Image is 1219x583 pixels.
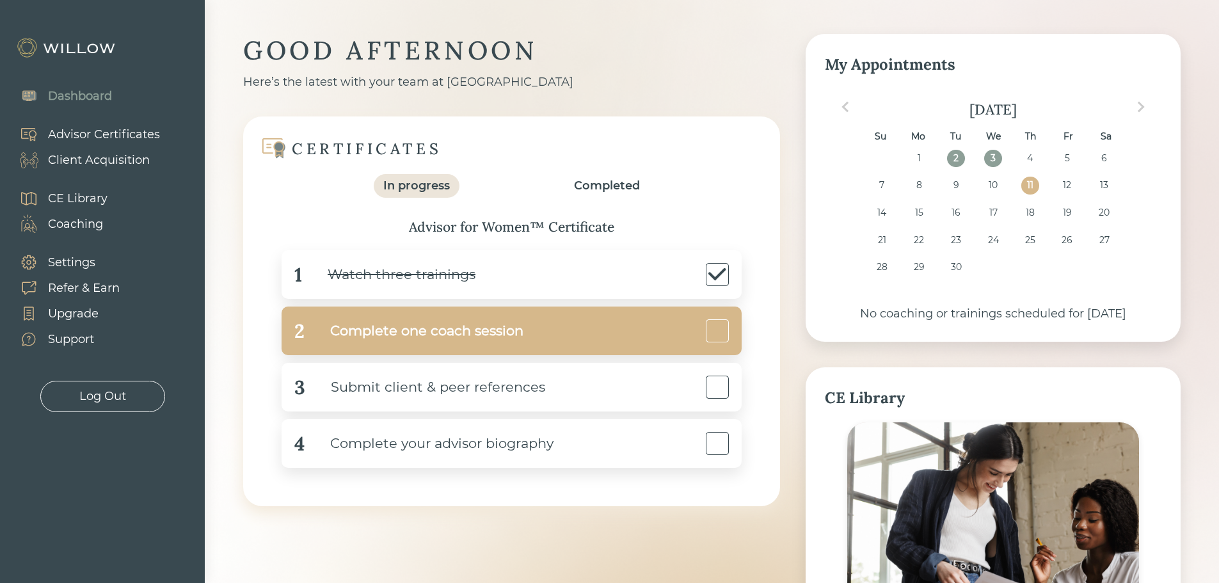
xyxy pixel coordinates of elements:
[873,204,891,221] div: Choose Sunday, September 14th, 2025
[305,317,523,346] div: Complete one coach session
[910,259,927,276] div: Choose Monday, September 29th, 2025
[1097,128,1115,145] div: Sa
[947,177,964,194] div: Choose Tuesday, September 9th, 2025
[825,305,1161,323] div: No coaching or trainings scheduled for [DATE]
[825,100,1161,118] div: [DATE]
[48,190,108,207] div: CE Library
[947,128,964,145] div: Tu
[574,177,640,195] div: Completed
[1058,150,1076,167] div: Choose Friday, September 5th, 2025
[984,232,1001,249] div: Choose Wednesday, September 24th, 2025
[1021,232,1039,249] div: Choose Thursday, September 25th, 2025
[825,387,1161,410] div: CE Library
[6,275,120,301] a: Refer & Earn
[1021,204,1039,221] div: Choose Thursday, September 18th, 2025
[1096,204,1113,221] div: Choose Saturday, September 20th, 2025
[825,53,1161,76] div: My Appointments
[947,204,964,221] div: Choose Tuesday, September 16th, 2025
[294,260,302,289] div: 1
[16,38,118,58] img: Willow
[1096,177,1113,194] div: Choose Saturday, September 13th, 2025
[872,128,889,145] div: Su
[873,177,891,194] div: Choose Sunday, September 7th, 2025
[910,232,927,249] div: Choose Monday, September 22nd, 2025
[1096,232,1113,249] div: Choose Saturday, September 27th, 2025
[243,74,780,91] div: Here’s the latest with your team at [GEOGRAPHIC_DATA]
[6,211,108,237] a: Coaching
[947,232,964,249] div: Choose Tuesday, September 23rd, 2025
[835,97,856,117] button: Previous Month
[48,216,103,233] div: Coaching
[48,254,95,271] div: Settings
[48,305,99,323] div: Upgrade
[984,150,1001,167] div: Choose Wednesday, September 3rd, 2025
[1096,150,1113,167] div: Choose Saturday, September 6th, 2025
[873,232,891,249] div: Choose Sunday, September 21st, 2025
[910,177,927,194] div: Choose Monday, September 8th, 2025
[910,204,927,221] div: Choose Monday, September 15th, 2025
[1131,97,1151,117] button: Next Month
[269,217,754,237] div: Advisor for Women™ Certificate
[6,83,112,109] a: Dashboard
[305,373,545,402] div: Submit client & peer references
[984,177,1001,194] div: Choose Wednesday, September 10th, 2025
[48,152,150,169] div: Client Acquisition
[79,388,126,405] div: Log Out
[1022,128,1039,145] div: Th
[910,150,927,167] div: Choose Monday, September 1st, 2025
[6,122,160,147] a: Advisor Certificates
[909,128,927,145] div: Mo
[243,34,780,67] div: GOOD AFTERNOON
[829,150,1157,286] div: month 2025-09
[48,88,112,105] div: Dashboard
[1021,150,1039,167] div: Choose Thursday, September 4th, 2025
[1058,177,1076,194] div: Choose Friday, September 12th, 2025
[294,317,305,346] div: 2
[1060,128,1077,145] div: Fr
[294,373,305,402] div: 3
[6,147,160,173] a: Client Acquisition
[6,250,120,275] a: Settings
[873,259,891,276] div: Choose Sunday, September 28th, 2025
[48,126,160,143] div: Advisor Certificates
[6,186,108,211] a: CE Library
[984,204,1001,221] div: Choose Wednesday, September 17th, 2025
[947,150,964,167] div: Choose Tuesday, September 2nd, 2025
[48,331,94,348] div: Support
[294,429,305,458] div: 4
[48,280,120,297] div: Refer & Earn
[1021,177,1039,194] div: Choose Thursday, September 11th, 2025
[1058,204,1076,221] div: Choose Friday, September 19th, 2025
[6,301,120,326] a: Upgrade
[984,128,1001,145] div: We
[383,177,450,195] div: In progress
[305,429,554,458] div: Complete your advisor biography
[1058,232,1076,249] div: Choose Friday, September 26th, 2025
[302,260,475,289] div: Watch three trainings
[292,139,442,159] div: CERTIFICATES
[947,259,964,276] div: Choose Tuesday, September 30th, 2025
